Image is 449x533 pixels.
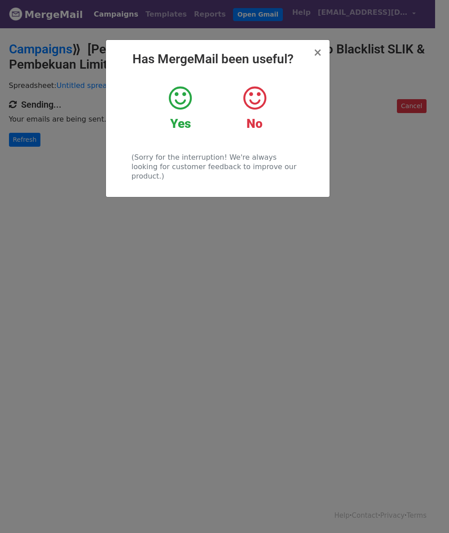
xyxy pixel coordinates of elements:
[313,46,322,59] span: ×
[247,116,263,131] strong: No
[113,52,322,67] h2: Has MergeMail been useful?
[170,116,191,131] strong: Yes
[224,85,285,131] a: No
[150,85,211,131] a: Yes
[404,490,449,533] iframe: Chat Widget
[132,153,304,181] p: (Sorry for the interruption! We're always looking for customer feedback to improve our product.)
[313,47,322,58] button: Close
